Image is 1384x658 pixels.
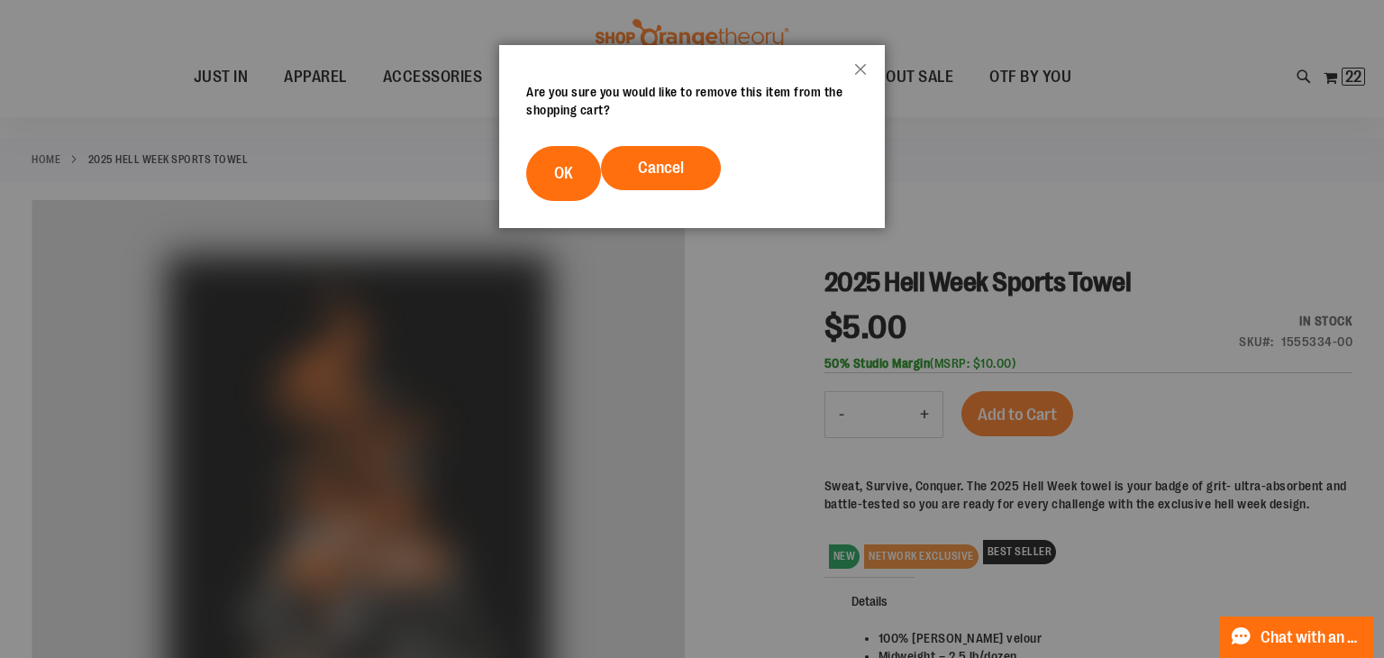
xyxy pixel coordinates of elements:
button: OK [526,146,601,201]
span: OK [554,164,573,182]
button: Cancel [601,146,721,190]
button: Chat with an Expert [1219,617,1374,658]
div: Are you sure you would like to remove this item from the shopping cart? [526,83,858,119]
span: Cancel [638,159,684,177]
span: Chat with an Expert [1261,629,1362,646]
